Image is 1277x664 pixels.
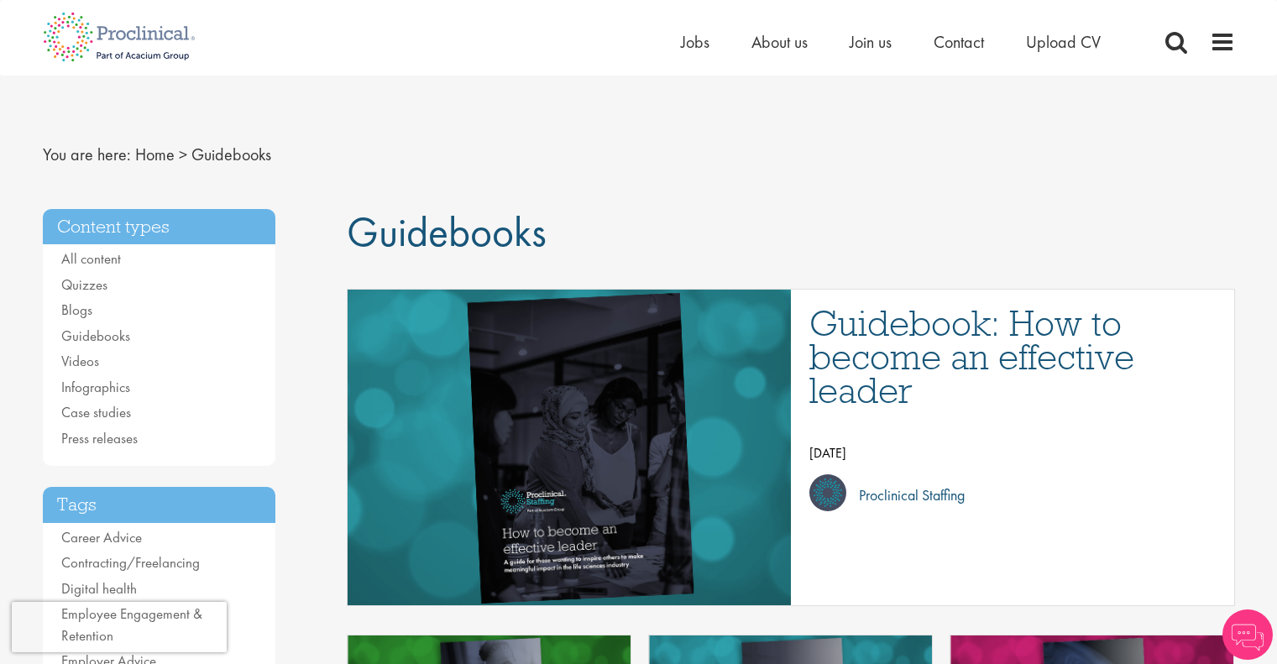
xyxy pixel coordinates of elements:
a: Case studies [61,403,131,421]
a: About us [751,31,808,53]
a: Join us [850,31,892,53]
p: Proclinical Staffing [846,483,965,508]
span: You are here: [43,144,131,165]
a: Videos [61,352,99,370]
a: Contracting/Freelancing [61,553,200,572]
a: Contact [934,31,984,53]
a: Career Advice [61,528,142,546]
a: Jobs [681,31,709,53]
span: Guidebooks [191,144,271,165]
img: Leadership in life sciences [270,290,867,605]
a: Upload CV [1026,31,1101,53]
a: Proclinical Staffing Proclinical Staffing [809,474,1217,516]
span: Guidebooks [347,205,547,259]
a: breadcrumb link [135,144,175,165]
a: Quizzes [61,275,107,294]
img: Proclinical Staffing [809,474,846,511]
h3: Tags [43,487,276,523]
span: > [179,144,187,165]
a: Digital health [61,579,137,598]
a: Press releases [61,429,138,447]
a: Infographics [61,378,130,396]
a: All content [61,249,121,268]
a: Blogs [61,301,92,319]
h3: Content types [43,209,276,245]
a: Guidebook: How to become an effective leader [809,306,1217,407]
a: Link to a post [348,290,791,605]
p: [DATE] [809,441,1217,466]
a: Guidebooks [61,327,130,345]
img: Chatbot [1222,609,1273,660]
iframe: reCAPTCHA [12,602,227,652]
